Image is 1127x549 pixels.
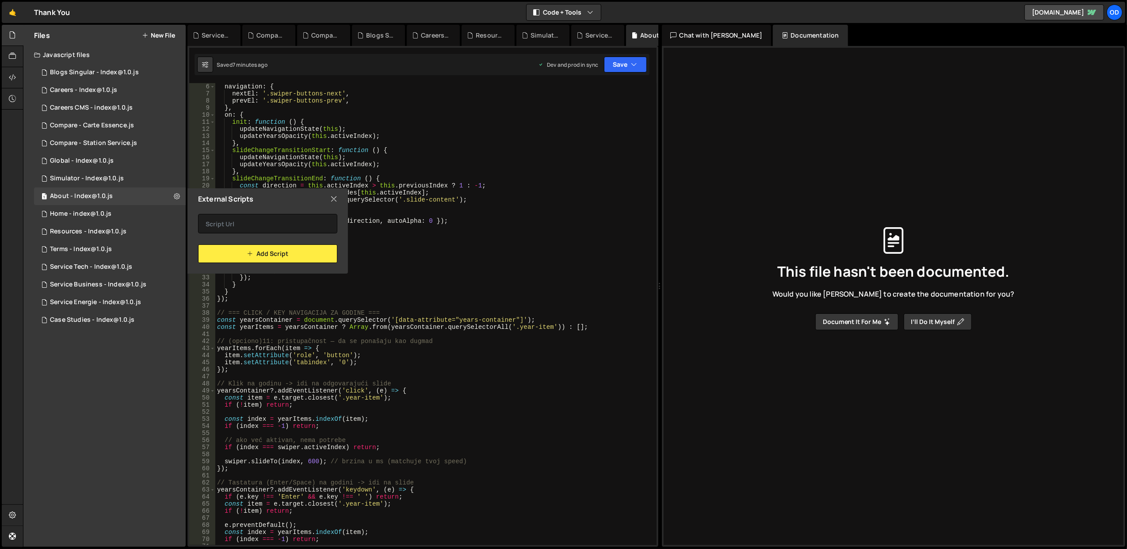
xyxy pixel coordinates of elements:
[189,133,215,140] div: 13
[189,302,215,309] div: 37
[50,281,146,289] div: Service Business - Index@1.0.js
[34,205,186,223] div: 16150/43401.js
[50,298,141,306] div: Service Energie - Index@1.0.js
[189,387,215,394] div: 49
[34,30,50,40] h2: Files
[527,4,601,20] button: Code + Tools
[604,57,647,72] button: Save
[34,187,186,205] div: 16150/44188.js
[189,458,215,465] div: 59
[34,276,186,294] div: 16150/43693.js
[50,86,118,94] div: Careers - Index@1.0.js
[189,83,215,90] div: 6
[34,294,186,311] div: 16150/43762.js
[815,313,898,330] button: Document it for me
[189,168,215,175] div: 18
[189,423,215,430] div: 54
[189,366,215,373] div: 46
[189,359,215,366] div: 45
[189,451,215,458] div: 58
[1024,4,1104,20] a: [DOMAIN_NAME]
[189,437,215,444] div: 56
[34,311,186,329] div: 16150/44116.js
[50,192,113,200] div: About - Index@1.0.js
[50,316,134,324] div: Case Studies - Index@1.0.js
[189,161,215,168] div: 17
[904,313,972,330] button: I’ll do it myself
[34,170,186,187] div: 16150/45666.js
[189,401,215,408] div: 51
[50,157,114,165] div: Global - Index@1.0.js
[777,264,1009,278] span: This file hasn't been documented.
[50,104,133,112] div: Careers CMS - index@1.0.js
[50,263,132,271] div: Service Tech - Index@1.0.js
[256,31,285,40] div: Compare - Carte Essence.js
[189,394,215,401] div: 50
[531,31,559,40] div: Simulator - Index@1.0.js
[34,223,186,240] div: 16150/43656.js
[2,2,23,23] a: 🤙
[189,175,215,182] div: 19
[189,338,215,345] div: 42
[189,536,215,543] div: 70
[34,117,186,134] div: 16150/45745.js
[189,104,215,111] div: 9
[189,345,215,352] div: 43
[189,140,215,147] div: 14
[42,194,47,201] span: 1
[34,7,70,18] div: Thank You
[366,31,394,40] div: Blogs Singular - Index@1.0.js
[538,61,598,69] div: Dev and prod in sync
[189,465,215,472] div: 60
[34,81,186,99] div: 16150/44830.js
[189,493,215,500] div: 64
[421,31,449,40] div: Careers - Index@1.0.js
[23,46,186,64] div: Javascript files
[50,210,111,218] div: Home - index@1.0.js
[34,258,186,276] div: 16150/43704.js
[50,139,137,147] div: Compare - Station Service.js
[34,152,186,170] div: 16150/43695.js
[189,380,215,387] div: 48
[202,31,230,40] div: Service Energie - Index@1.0.js
[34,240,186,258] div: 16150/43555.js
[189,324,215,331] div: 40
[189,118,215,126] div: 11
[50,69,139,76] div: Blogs Singular - Index@1.0.js
[189,522,215,529] div: 68
[50,245,112,253] div: Terms - Index@1.0.js
[50,228,126,236] div: Resources - Index@1.0.js
[662,25,772,46] div: Chat with [PERSON_NAME]
[640,31,669,40] div: About - Index@1.0.js
[311,31,340,40] div: Compare - Station Service.js
[189,281,215,288] div: 34
[189,295,215,302] div: 36
[189,529,215,536] div: 69
[189,515,215,522] div: 67
[189,352,215,359] div: 44
[585,31,614,40] div: Service Business - Index@1.0.js
[189,507,215,515] div: 66
[772,289,1014,299] span: Would you like [PERSON_NAME] to create the documentation for you?
[233,61,267,69] div: 7 minutes ago
[198,194,254,204] h2: External Scripts
[198,214,337,233] input: Script Url
[34,134,186,152] div: 16150/44840.js
[189,331,215,338] div: 41
[189,90,215,97] div: 7
[189,416,215,423] div: 53
[189,479,215,486] div: 62
[189,373,215,380] div: 47
[189,500,215,507] div: 65
[189,316,215,324] div: 39
[773,25,848,46] div: Documentation
[189,309,215,316] div: 38
[189,126,215,133] div: 12
[189,274,215,281] div: 33
[189,444,215,451] div: 57
[189,97,215,104] div: 8
[198,244,337,263] button: Add Script
[189,154,215,161] div: 16
[142,32,175,39] button: New File
[1107,4,1123,20] a: Od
